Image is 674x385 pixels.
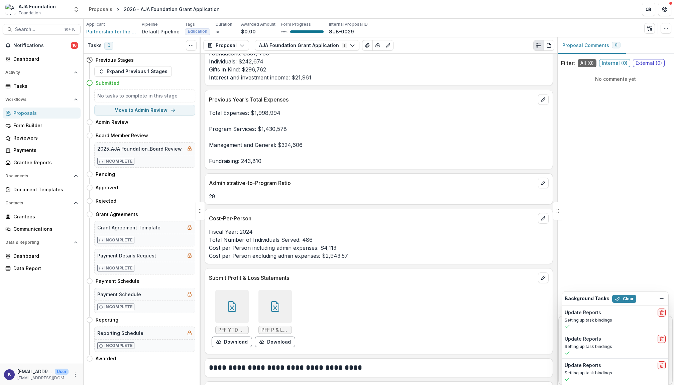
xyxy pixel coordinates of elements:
span: Activity [5,70,71,75]
p: 100 % [281,29,288,34]
img: AJA Foundation [5,4,16,15]
p: Default Pipeline [142,28,180,35]
div: Grantee Reports [13,159,75,166]
button: Notifications16 [3,40,81,51]
button: Proposal Comments [557,37,626,54]
button: Open Workflows [3,94,81,105]
button: View Attached Files [362,40,373,51]
h2: Update Reports [565,336,601,342]
h5: Payment Details Request [97,252,156,259]
h4: Grant Agreements [96,211,138,218]
h4: Previous Stages [96,56,134,63]
p: Administrative-to-Program Ratio [209,179,535,187]
h4: Admin Review [96,119,128,126]
p: Fiscal Year: 2024 Total Number of Individuals Served: 486 Cost per Person including admin expense... [209,228,549,260]
p: Setting up task bindings [565,370,666,376]
a: Form Builder [3,120,81,131]
span: PFF P & L 2024.xlsx [261,327,289,333]
p: Incomplete [104,237,133,243]
p: [EMAIL_ADDRESS][DOMAIN_NAME] [17,375,69,381]
a: Grantee Reports [3,157,81,168]
div: kjarrett@ajafoundation.org [8,372,11,377]
p: Cost-Per-Person [209,214,535,222]
span: Notifications [13,43,71,48]
button: edit [538,178,549,188]
h2: Update Reports [565,310,601,316]
h4: Rejected [96,197,116,204]
span: Search... [15,27,60,32]
h3: Tasks [88,43,102,48]
a: Grantees [3,211,81,222]
span: 16 [71,42,78,49]
button: Move to Admin Review [94,105,195,116]
button: download-form-response [255,337,295,347]
div: 2026 - AJA Foundation Grant Application [124,6,220,13]
p: Tags [185,21,195,27]
div: Dashboard [13,252,75,259]
button: edit [538,94,549,105]
button: Clear [612,295,636,303]
p: Setting up task bindings [565,317,666,323]
h5: 2025_AJA Foundation_Board Review [97,145,182,152]
button: Get Help [658,3,671,16]
button: AJA Foundation Grant Application1 [255,40,359,51]
div: Tasks [13,82,75,89]
span: Foundation [19,10,41,16]
span: Contacts [5,201,71,205]
a: Tasks [3,80,81,91]
div: PFF YTD P & L 2025.xlsxdownload-form-response [212,290,252,347]
button: Open Documents [3,171,81,181]
span: All ( 0 ) [578,59,596,67]
p: Incomplete [104,158,133,164]
div: Dashboard [13,55,75,62]
button: PDF view [544,40,554,51]
div: Reviewers [13,134,75,141]
p: ∞ [216,28,219,35]
h5: Grant Agreement Template [97,224,160,231]
p: 28 [209,192,549,200]
button: Dismiss [658,295,666,303]
div: Form Builder [13,122,75,129]
div: ⌘ + K [63,26,76,33]
span: Data & Reporting [5,240,71,245]
button: Proposal [203,40,249,51]
a: Partnership for the Future [86,28,136,35]
h4: Awarded [96,355,116,362]
span: 0 [615,43,617,47]
a: Payments [3,145,81,156]
p: Incomplete [104,265,133,271]
a: Dashboard [3,250,81,261]
p: Duration [216,21,232,27]
p: [EMAIL_ADDRESS][DOMAIN_NAME] [17,368,52,375]
p: Awarded Amount [241,21,275,27]
h2: Background Tasks [565,296,609,302]
p: Form Progress [281,21,311,27]
a: Reviewers [3,132,81,143]
button: Open Activity [3,67,81,78]
span: External ( 0 ) [633,59,665,67]
h4: Board Member Review [96,132,148,139]
h4: Approved [96,184,118,191]
div: Communications [13,225,75,232]
div: Grantees [13,213,75,220]
p: Total Revenue: $2,102,974 Corporate: $421,881 Foundations: $837, 700 Individuals: $242,674 Gifts ... [209,33,549,81]
p: Filter: [561,59,575,67]
div: PFF P & L 2024.xlsxdownload-form-response [255,290,295,347]
p: Internal Proposal ID [329,21,368,27]
button: Toggle View Cancelled Tasks [186,40,197,51]
nav: breadcrumb [86,4,222,14]
div: Data Report [13,265,75,272]
button: Open Data & Reporting [3,237,81,248]
p: Incomplete [104,343,133,349]
div: AJA Foundation [19,3,56,10]
span: Education [188,29,207,34]
button: delete [658,361,666,369]
button: edit [538,213,549,224]
a: Document Templates [3,184,81,195]
p: $0.00 [241,28,256,35]
button: delete [658,335,666,343]
button: Plaintext view [533,40,544,51]
h4: Submitted [96,79,119,86]
a: Communications [3,223,81,234]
